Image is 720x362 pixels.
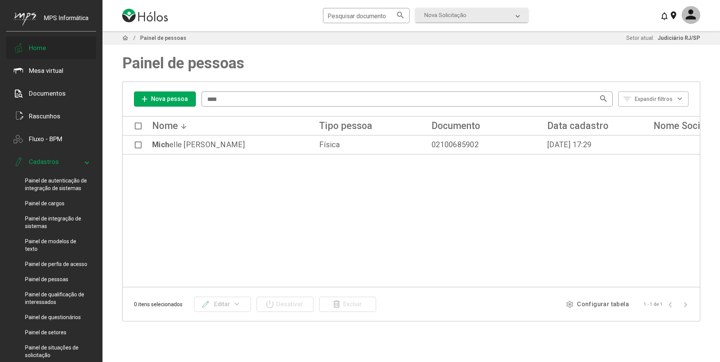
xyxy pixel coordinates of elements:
[140,94,149,104] mat-icon: add
[319,141,340,148] div: Física
[276,301,303,308] span: Desativar
[122,9,168,22] img: logo-holos.png
[152,120,285,131] div: Nome
[140,35,186,41] span: Painel de pessoas
[25,275,68,283] span: Painel de pessoas
[121,33,130,42] mat-icon: home
[230,300,244,309] mat-icon: expand_more
[25,177,88,192] span: Painel de autenticação de integração de sistemas
[29,135,62,143] div: Fluxo - BPM
[432,120,513,131] div: Documento
[25,329,66,336] span: Painel de setores
[343,301,362,308] span: Excluir
[265,300,274,309] mat-icon: power_settings_new
[644,302,663,307] div: 1 - 1 de 1
[29,90,66,97] div: Documentos
[25,313,81,321] span: Painel de questionários
[257,297,314,312] button: Desativar
[134,301,183,307] div: 0 itens selecionados
[424,12,466,19] span: Nova Solicitação
[25,215,88,230] span: Painel de integração de sistemas
[44,14,88,33] div: MPS Informática
[432,141,479,148] div: 02100685902
[25,238,88,253] span: Painel de modelos de texto
[319,120,397,131] div: Tipo pessoa
[25,344,88,359] span: Painel de situações de solicitação
[577,301,629,308] span: Configurar tabela
[678,297,693,312] button: Página seguinte
[152,141,245,148] div: elle [PERSON_NAME]
[134,91,196,107] button: Nova pessoa
[14,12,36,26] img: mps-image-cropped.png
[415,8,528,22] mat-expansion-panel-header: Nova Solicitação
[599,94,608,103] mat-icon: search
[25,260,87,268] span: Painel de perfis de acesso
[663,297,678,312] button: Página anterior
[29,158,59,165] div: Cadastros
[641,294,696,315] mat-paginator: Select page
[319,297,376,312] button: Excluir
[151,95,188,102] span: Nova pessoa
[14,150,88,173] mat-expansion-panel-header: Cadastros
[332,300,341,309] mat-icon: delete
[133,35,135,41] span: /
[547,141,591,148] div: [DATE] 17:29
[658,35,700,41] span: Judiciário RJ/SP
[122,44,700,82] span: Painel de pessoas
[29,112,60,120] div: Rascunhos
[25,200,65,207] span: Painel de cargos
[396,10,405,19] mat-icon: search
[29,67,63,74] div: Mesa virtual
[25,291,88,306] span: Painel de qualificação de interessados
[547,120,619,131] div: Data cadastro
[201,300,210,309] mat-icon: edit
[152,140,169,149] b: Mich
[29,44,46,52] div: Home
[626,35,654,41] span: Setor atual:
[201,297,230,311] div: Editar
[669,11,678,20] mat-icon: location_on
[194,297,251,312] button: Editar
[566,300,574,308] mat-icon: settings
